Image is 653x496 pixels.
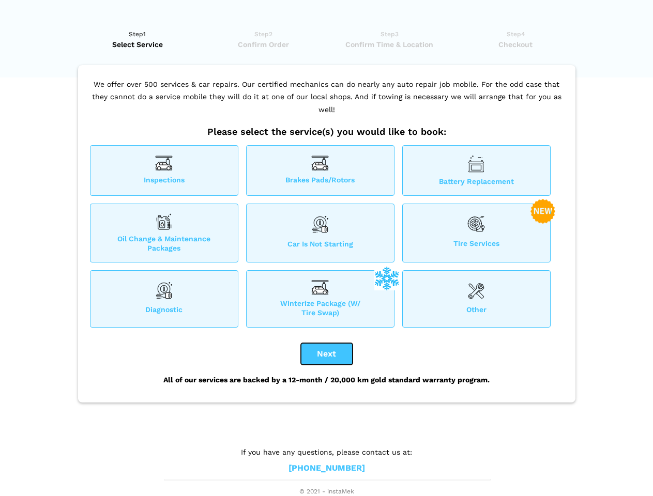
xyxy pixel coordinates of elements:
[530,199,555,224] img: new-badge-2-48.png
[164,488,490,496] span: © 2021 - instaMek
[204,29,323,50] a: Step2
[164,446,490,458] p: If you have any questions, please contact us at:
[87,78,566,127] p: We offer over 500 services & car repairs. Our certified mechanics can do nearly any auto repair j...
[330,29,449,50] a: Step3
[78,29,198,50] a: Step1
[403,239,550,253] span: Tire Services
[247,175,394,186] span: Brakes Pads/Rotors
[247,239,394,253] span: Car is not starting
[247,299,394,317] span: Winterize Package (W/ Tire Swap)
[90,234,238,253] span: Oil Change & Maintenance Packages
[90,175,238,186] span: Inspections
[90,305,238,317] span: Diagnostic
[403,305,550,317] span: Other
[87,126,566,137] h2: Please select the service(s) you would like to book:
[330,39,449,50] span: Confirm Time & Location
[456,29,575,50] a: Step4
[288,463,365,474] a: [PHONE_NUMBER]
[87,365,566,395] div: All of our services are backed by a 12-month / 20,000 km gold standard warranty program.
[403,177,550,186] span: Battery Replacement
[456,39,575,50] span: Checkout
[78,39,198,50] span: Select Service
[301,343,353,365] button: Next
[374,266,399,290] img: winterize-icon_1.png
[204,39,323,50] span: Confirm Order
